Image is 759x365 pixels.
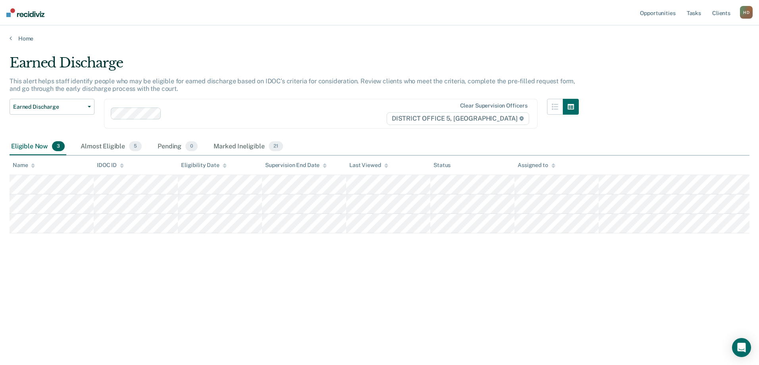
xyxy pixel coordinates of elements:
span: 3 [52,141,65,152]
div: Assigned to [518,162,555,169]
button: Earned Discharge [10,99,94,115]
div: Status [433,162,451,169]
span: Earned Discharge [13,104,85,110]
div: IDOC ID [97,162,124,169]
div: Earned Discharge [10,55,579,77]
img: Recidiviz [6,8,44,17]
div: Eligibility Date [181,162,227,169]
div: Last Viewed [349,162,388,169]
span: 5 [129,141,142,152]
span: 0 [185,141,198,152]
a: Home [10,35,749,42]
div: Almost Eligible5 [79,138,143,156]
p: This alert helps staff identify people who may be eligible for earned discharge based on IDOC’s c... [10,77,575,92]
div: Marked Ineligible21 [212,138,284,156]
span: DISTRICT OFFICE 5, [GEOGRAPHIC_DATA] [387,112,529,125]
span: 21 [269,141,283,152]
div: Pending0 [156,138,199,156]
div: H D [740,6,753,19]
div: Name [13,162,35,169]
div: Open Intercom Messenger [732,338,751,357]
div: Supervision End Date [265,162,327,169]
div: Clear supervision officers [460,102,528,109]
div: Eligible Now3 [10,138,66,156]
button: HD [740,6,753,19]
